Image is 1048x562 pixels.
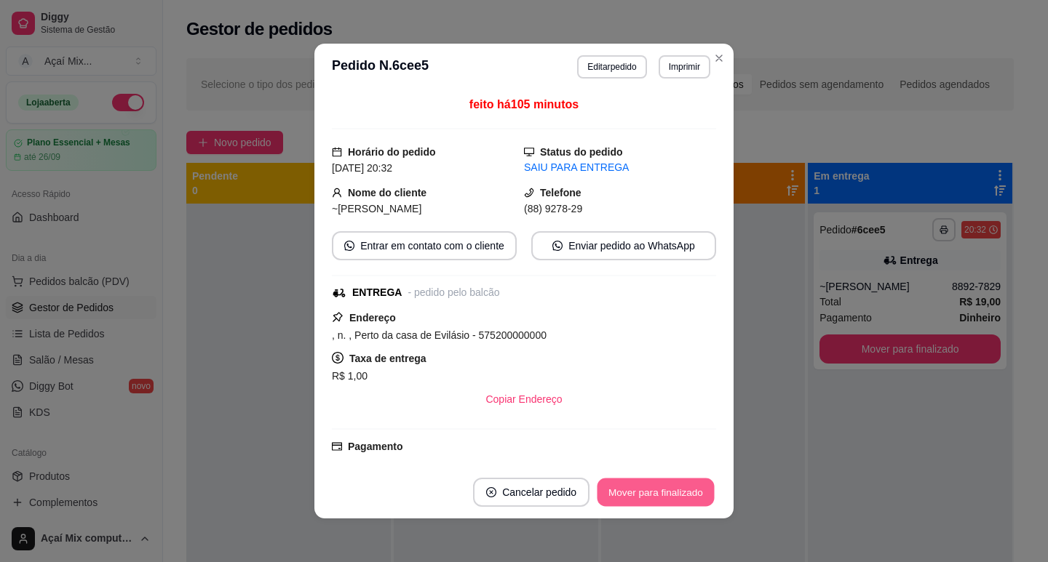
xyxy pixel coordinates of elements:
span: ~[PERSON_NAME] [332,203,421,214]
button: Mover para finalizado [598,478,715,507]
button: Copiar Endereço [474,385,573,414]
span: whats-app [552,241,563,251]
button: whats-appEntrar em contato com o cliente [332,231,517,260]
span: feito há 105 minutos [469,98,579,111]
strong: Pagamento [348,441,402,452]
span: desktop [524,147,534,157]
strong: Horário do pedido [348,146,436,158]
h3: Pedido N. 6cee5 [332,55,429,79]
span: whats-app [344,241,354,251]
button: Imprimir [659,55,710,79]
span: calendar [332,147,342,157]
span: R$ 1,00 [332,370,368,382]
span: , n. , Perto da casa de Evilásio - 575200000000 [332,329,547,341]
strong: Endereço [349,312,396,324]
span: close-circle [486,487,496,497]
span: [DATE] 20:32 [332,162,392,174]
div: SAIU PARA ENTREGA [524,160,716,175]
span: credit-card [332,441,342,451]
span: user [332,188,342,198]
span: pushpin [332,311,344,323]
strong: Telefone [540,187,581,198]
button: Editarpedido [577,55,646,79]
strong: Status do pedido [540,146,623,158]
div: ENTREGA [352,285,402,300]
span: phone [524,188,534,198]
span: dollar [332,352,344,364]
span: (88) 9278-29 [524,203,582,214]
div: - pedido pelo balcão [408,285,499,300]
button: Close [707,47,731,70]
strong: Nome do cliente [348,187,426,198]
strong: Taxa de entrega [349,353,426,364]
button: whats-appEnviar pedido ao WhatsApp [531,231,716,260]
button: close-circleCancelar pedido [473,478,589,507]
